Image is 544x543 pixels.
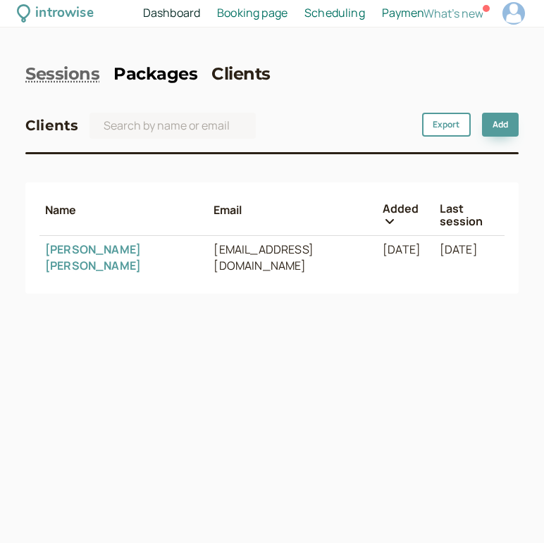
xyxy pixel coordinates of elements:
a: Payments [382,4,435,23]
a: Add [482,113,519,137]
a: Scheduling [304,4,365,23]
h3: Clients [25,114,78,137]
button: Added [383,202,428,228]
div: introwise [35,3,93,25]
a: introwise [17,3,94,25]
span: Dashboard [143,5,200,20]
span: Payments [382,5,435,20]
button: What's new [424,7,483,20]
a: Packages [113,64,197,85]
a: [PERSON_NAME] [PERSON_NAME] [45,242,141,273]
iframe: Chat Widget [474,475,544,543]
td: [EMAIL_ADDRESS][DOMAIN_NAME] [208,236,377,280]
a: Sessions [25,64,99,85]
input: Search by name or email [89,113,256,139]
button: Export [422,113,471,137]
a: Booking page [217,4,288,23]
span: What's new [424,6,483,21]
button: Name [45,204,202,216]
td: [DATE] [377,236,434,280]
button: Last session [440,202,499,228]
a: Dashboard [143,4,200,23]
td: [DATE] [434,236,505,280]
a: Clients [211,64,271,85]
span: Booking page [217,5,288,20]
span: Scheduling [304,5,365,20]
button: Email [214,204,371,216]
